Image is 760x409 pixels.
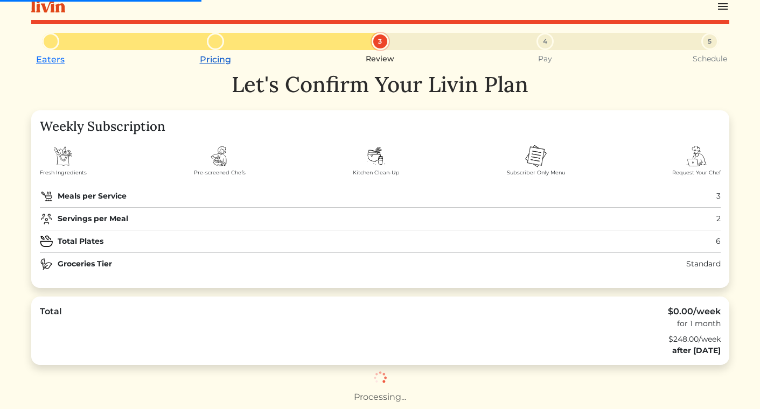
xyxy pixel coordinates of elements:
[58,236,103,247] strong: Total Plates
[58,191,127,202] strong: Meals per Service
[194,169,246,177] span: Pre-screened Chefs
[543,37,547,46] span: 4
[40,212,53,225] img: users-group-f3c9345611b1a2b1092ab9a4f439ac097d827a523e23c74d1db29542e094688d.svg
[207,143,233,169] img: chef-badb71c08a8f5ffc52cdcf2d2ad30fe731140de9f2fb1f8ce126cf7b01e74f51.svg
[708,37,712,46] span: 5
[40,305,62,329] div: Total
[672,345,721,355] strong: after [DATE]
[668,305,721,318] div: $0.00/week
[40,257,53,271] img: natural-food-24e544fcef0d753ee7478663568a396ddfcde3812772f870894636ce272f7b23.svg
[668,318,721,329] div: for 1 month
[31,391,729,404] p: Processing...
[31,72,729,97] h1: Let's Confirm Your Livin Plan
[40,189,53,203] img: pan-03-22b2d27afe76b5b8ac93af3fa79042a073eb7c635289ef4c7fe901eadbf07da4.svg
[693,54,727,64] small: Schedule
[40,235,53,248] img: plate_medium_icon-e045dfd5cac101296ac37c6c512ae1b2bf7298469c6406fb320d813940e28050.svg
[40,169,87,177] span: Fresh Ingredients
[684,143,709,169] img: order-chef-services-326f08f44a6aa5e3920b69c4f720486849f38608855716721851c101076d58f1.svg
[378,37,382,46] span: 3
[716,213,721,224] div: 2
[50,143,76,169] img: shopping-bag-3fe9fdf43c70cd0f07ddb1d918fa50fd9965662e60047f57cd2cdb62210a911f.svg
[200,54,231,65] a: Pricing
[353,169,400,177] span: Kitchen Clean-Up
[523,143,549,169] img: menu-2f35c4f96a4585effa3d08e608743c4cf839ddca9e71355e0d64a4205c697bf4.svg
[372,369,389,386] img: Loading...
[366,54,394,64] small: Review
[40,119,721,135] h4: Weekly Subscription
[672,169,721,177] span: Request Your Chef
[40,334,721,345] div: $248.00/week
[686,258,721,270] div: Standard
[716,191,721,202] div: 3
[363,143,389,169] img: dishes-d6934137296c20fa1fbd2b863cbcc29b0ee9867785c1462d0468fec09d0b8e2d.svg
[36,54,65,65] a: Eaters
[58,213,128,224] strong: Servings per Meal
[507,169,565,177] span: Subscriber Only Menu
[58,258,112,270] strong: Groceries Tier
[538,54,552,64] small: Pay
[716,236,721,247] div: 6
